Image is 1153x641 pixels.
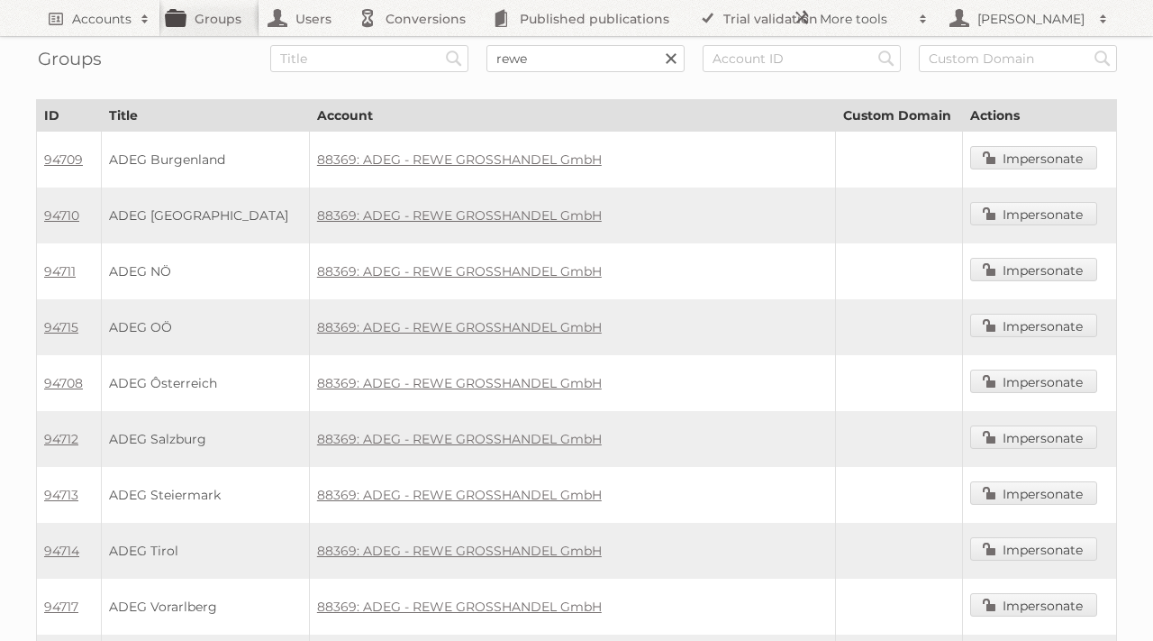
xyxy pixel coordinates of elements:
[317,431,602,447] a: 88369: ADEG - REWE GROSSHANDEL GmbH
[102,411,310,467] td: ADEG Salzburg
[270,45,468,72] input: Title
[102,299,310,355] td: ADEG OÖ
[317,543,602,559] a: 88369: ADEG - REWE GROSSHANDEL GmbH
[317,207,602,224] a: 88369: ADEG - REWE GROSSHANDEL GmbH
[37,100,102,132] th: ID
[44,487,78,503] a: 94713
[962,100,1116,132] th: Actions
[44,599,78,615] a: 94717
[44,207,79,224] a: 94710
[703,45,901,72] input: Account ID
[72,10,132,28] h2: Accounts
[102,132,310,188] td: ADEG Burgenland
[102,355,310,411] td: ADEG Ôsterreich
[102,188,310,243] td: ADEG [GEOGRAPHIC_DATA]
[317,151,602,168] a: 88369: ADEG - REWE GROSSHANDEL GmbH
[486,45,685,72] input: Account Name
[102,243,310,299] td: ADEG NÖ
[973,10,1090,28] h2: [PERSON_NAME]
[970,146,1097,169] a: Impersonate
[1089,45,1116,72] input: Search
[317,375,602,391] a: 88369: ADEG - REWE GROSSHANDEL GmbH
[820,10,910,28] h2: More tools
[919,45,1117,72] input: Custom Domain
[440,45,468,72] input: Search
[44,543,79,559] a: 94714
[102,579,310,635] td: ADEG Vorarlberg
[44,151,83,168] a: 94709
[102,467,310,523] td: ADEG Steiermark
[44,375,83,391] a: 94708
[317,487,602,503] a: 88369: ADEG - REWE GROSSHANDEL GmbH
[44,431,78,447] a: 94712
[44,319,78,335] a: 94715
[873,45,900,72] input: Search
[317,599,602,615] a: 88369: ADEG - REWE GROSSHANDEL GmbH
[309,100,835,132] th: Account
[970,370,1097,393] a: Impersonate
[970,593,1097,617] a: Impersonate
[970,481,1097,505] a: Impersonate
[970,426,1097,449] a: Impersonate
[102,100,310,132] th: Title
[317,263,602,279] a: 88369: ADEG - REWE GROSSHANDEL GmbH
[970,537,1097,561] a: Impersonate
[970,258,1097,281] a: Impersonate
[835,100,962,132] th: Custom Domain
[970,202,1097,225] a: Impersonate
[44,263,76,279] a: 94711
[970,314,1097,337] a: Impersonate
[317,319,602,335] a: 88369: ADEG - REWE GROSSHANDEL GmbH
[102,523,310,579] td: ADEG Tirol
